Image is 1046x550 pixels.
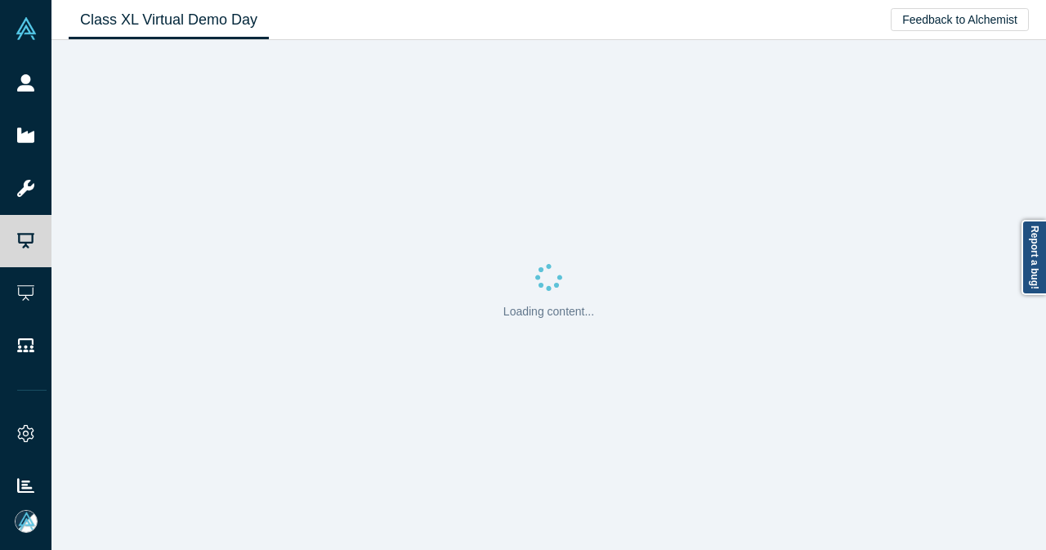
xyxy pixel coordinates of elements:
a: Class XL Virtual Demo Day [69,1,269,39]
img: Alchemist Vault Logo [15,17,38,40]
a: Report a bug! [1021,220,1046,295]
img: Mia Scott's Account [15,510,38,533]
p: Loading content... [503,303,594,320]
button: Feedback to Alchemist [891,8,1029,31]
